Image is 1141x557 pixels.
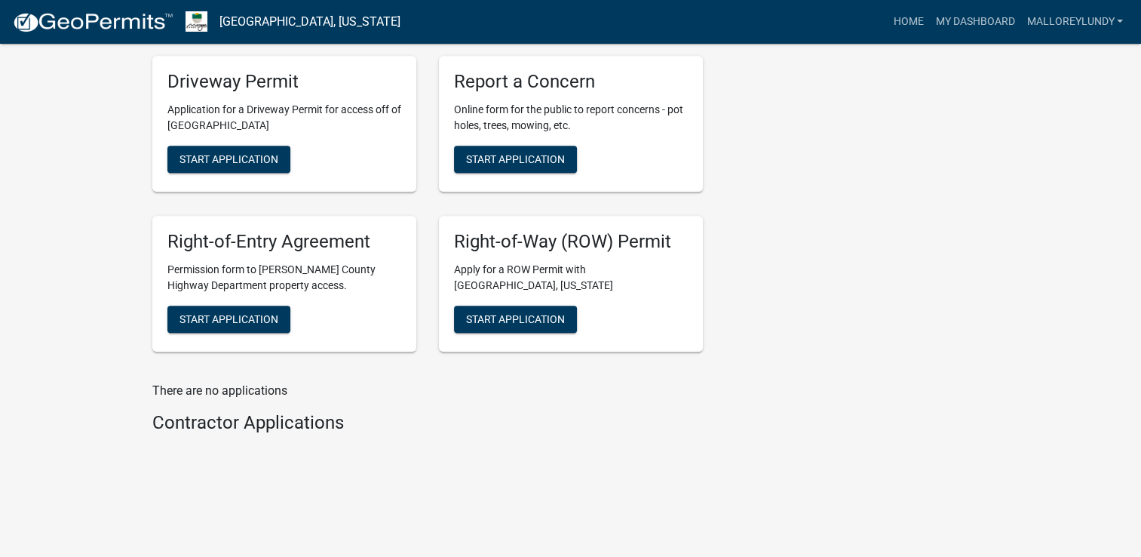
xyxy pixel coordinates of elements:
[167,102,401,134] p: Application for a Driveway Permit for access off of [GEOGRAPHIC_DATA]
[152,412,703,440] wm-workflow-list-section: Contractor Applications
[454,102,688,134] p: Online form for the public to report concerns - pot holes, trees, mowing, etc.
[466,153,565,165] span: Start Application
[1020,8,1129,36] a: MalloreyLundy
[929,8,1020,36] a: My Dashboard
[167,231,401,253] h5: Right-of-Entry Agreement
[887,8,929,36] a: Home
[454,306,577,333] button: Start Application
[454,71,688,93] h5: Report a Concern
[167,306,290,333] button: Start Application
[179,153,278,165] span: Start Application
[454,262,688,294] p: Apply for a ROW Permit with [GEOGRAPHIC_DATA], [US_STATE]
[152,412,703,434] h4: Contractor Applications
[454,146,577,173] button: Start Application
[466,313,565,325] span: Start Application
[219,9,400,35] a: [GEOGRAPHIC_DATA], [US_STATE]
[179,313,278,325] span: Start Application
[167,146,290,173] button: Start Application
[454,231,688,253] h5: Right-of-Way (ROW) Permit
[186,11,207,32] img: Morgan County, Indiana
[167,262,401,294] p: Permission form to [PERSON_NAME] County Highway Department property access.
[167,71,401,93] h5: Driveway Permit
[152,382,703,400] p: There are no applications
